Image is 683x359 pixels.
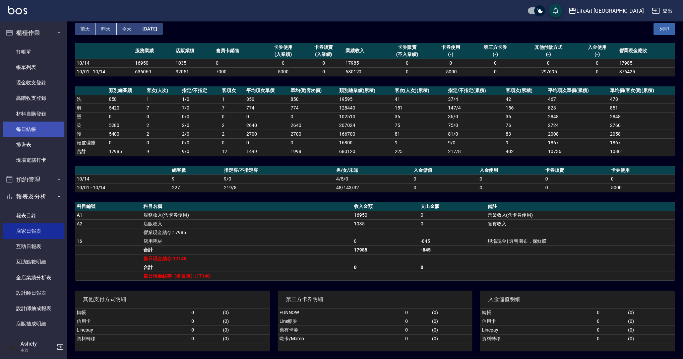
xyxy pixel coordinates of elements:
[180,95,220,103] td: 1 / 0
[305,44,342,51] div: 卡券販賣
[480,317,595,326] td: 信用卡
[278,326,403,334] td: 舊有卡券
[142,254,352,263] td: 當日現金結存:17140
[133,43,174,59] th: 服務業績
[142,263,352,272] td: 合計
[75,147,107,156] td: 合計
[334,174,412,183] td: 4/5/0
[3,24,64,42] button: 櫃檯作業
[305,51,342,58] div: (入業績)
[608,130,675,138] td: 2058
[75,334,190,343] td: 資料轉移
[3,60,64,75] a: 帳單列表
[576,7,644,15] div: LifeArt [GEOGRAPHIC_DATA]
[546,121,608,130] td: 2724
[303,67,344,76] td: 0
[446,103,504,112] td: 147 / 4
[190,334,221,343] td: 0
[245,86,289,95] th: 平均項次單價
[386,51,429,58] div: (不入業績)
[142,202,352,211] th: 科目名稱
[221,326,270,334] td: ( 0 )
[75,23,96,35] button: 前天
[3,137,64,152] a: 排班表
[221,308,270,317] td: ( 0 )
[446,86,504,95] th: 指定/不指定(累積)
[480,308,595,317] td: 轉帳
[626,317,675,326] td: ( 0 )
[289,112,338,121] td: 0
[265,51,302,58] div: (入業績)
[626,334,675,343] td: ( 0 )
[579,51,616,58] div: (-)
[75,112,107,121] td: 燙
[430,317,472,326] td: ( 0 )
[352,219,419,228] td: 1035
[190,317,221,326] td: 0
[170,183,222,192] td: 227
[546,138,608,147] td: 1867
[608,121,675,130] td: 2760
[220,121,245,130] td: 2
[142,219,352,228] td: 店販收入
[107,86,145,95] th: 類別總業績
[618,59,675,67] td: 17985
[75,308,190,317] td: 轉帳
[393,121,447,130] td: 75
[142,237,352,245] td: 店用耗材
[412,183,478,192] td: 0
[546,103,608,112] td: 823
[180,103,220,112] td: 7 / 0
[595,308,626,317] td: 0
[75,138,107,147] td: 頭皮理療
[75,95,107,103] td: 洗
[3,285,64,301] a: 設計師日報表
[145,147,180,156] td: 9
[471,59,520,67] td: 0
[289,95,338,103] td: 850
[289,86,338,95] th: 單均價(客次價)
[170,166,222,175] th: 總客數
[608,103,675,112] td: 851
[289,147,338,156] td: 1998
[352,237,419,245] td: 0
[608,86,675,95] th: 單均價(客次價)(累積)
[3,90,64,106] a: 高階收支登錄
[480,326,595,334] td: Linepay
[220,130,245,138] td: 2
[83,296,262,303] span: 其他支付方式明細
[245,121,289,130] td: 2640
[145,138,180,147] td: 0
[263,67,303,76] td: 5000
[222,183,335,192] td: 219/8
[446,95,504,103] td: 37 / 4
[170,174,222,183] td: 9
[75,308,270,343] table: a dense table
[3,106,64,122] a: 材料自購登錄
[145,130,180,138] td: 2
[278,308,473,343] table: a dense table
[430,326,472,334] td: ( 0 )
[107,112,145,121] td: 0
[220,86,245,95] th: 客項次
[403,317,431,326] td: 0
[145,103,180,112] td: 7
[521,51,575,58] div: (-)
[75,121,107,130] td: 染
[286,296,464,303] span: 第三方卡券明細
[245,138,289,147] td: 0
[430,334,472,343] td: ( 0 )
[430,308,472,317] td: ( 0 )
[3,316,64,332] a: 店販抽成明細
[546,95,608,103] td: 467
[265,44,302,51] div: 卡券使用
[107,130,145,138] td: 5400
[520,59,577,67] td: 0
[337,103,393,112] td: 128440
[107,147,145,156] td: 17985
[75,326,190,334] td: Linepay
[419,263,486,272] td: 0
[446,112,504,121] td: 36 / 0
[75,130,107,138] td: 護
[75,174,170,183] td: 10/14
